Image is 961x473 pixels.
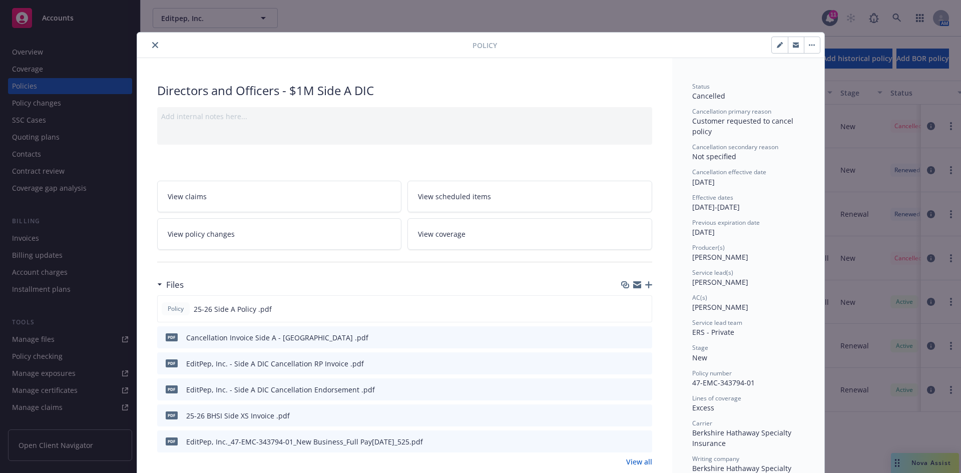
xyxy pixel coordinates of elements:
span: AC(s) [692,293,707,302]
button: preview file [639,332,648,343]
span: pdf [166,385,178,393]
span: Stage [692,343,708,352]
div: EditPep, Inc. - Side A DIC Cancellation RP Invoice .pdf [186,358,364,369]
a: View coverage [407,218,652,250]
span: [PERSON_NAME] [692,277,748,287]
span: Policy [166,304,186,313]
span: Customer requested to cancel policy [692,116,795,136]
span: [DATE] [692,227,715,237]
div: Files [157,278,184,291]
div: Excess [692,402,804,413]
button: close [149,39,161,51]
a: View scheduled items [407,181,652,212]
span: pdf [166,411,178,419]
span: Previous expiration date [692,218,760,227]
span: pdf [166,359,178,367]
button: preview file [639,358,648,369]
span: Service lead(s) [692,268,733,277]
span: Lines of coverage [692,394,741,402]
button: download file [623,358,631,369]
span: [PERSON_NAME] [692,252,748,262]
span: Berkshire Hathaway Specialty Insurance [692,428,793,448]
a: View claims [157,181,402,212]
span: Producer(s) [692,243,725,252]
span: View policy changes [168,229,235,239]
div: EditPep, Inc._47-EMC-343794-01_New Business_Full Pay[DATE]_525.pdf [186,436,423,447]
button: download file [623,384,631,395]
span: Effective dates [692,193,733,202]
button: preview file [639,410,648,421]
div: 25-26 BHSI Side XS Invoice .pdf [186,410,290,421]
span: Not specified [692,152,736,161]
span: Cancellation secondary reason [692,143,778,151]
span: 25-26 Side A Policy .pdf [194,304,272,314]
span: Service lead team [692,318,742,327]
div: EditPep, Inc. - Side A DIC Cancellation Endorsement .pdf [186,384,375,395]
div: Cancellation Invoice Side A - [GEOGRAPHIC_DATA] .pdf [186,332,368,343]
span: Carrier [692,419,712,427]
span: View scheduled items [418,191,491,202]
button: preview file [639,436,648,447]
span: View claims [168,191,207,202]
span: ERS - Private [692,327,734,337]
button: download file [623,436,631,447]
div: [DATE] - [DATE] [692,193,804,212]
button: preview file [639,384,648,395]
span: 47-EMC-343794-01 [692,378,755,387]
span: [DATE] [692,177,715,187]
span: Cancellation primary reason [692,107,771,116]
span: Cancellation effective date [692,168,766,176]
span: View coverage [418,229,465,239]
span: New [692,353,707,362]
button: download file [623,332,631,343]
div: Directors and Officers - $1M Side A DIC [157,82,652,99]
a: View policy changes [157,218,402,250]
span: [PERSON_NAME] [692,302,748,312]
span: Cancelled [692,91,725,101]
button: download file [623,410,631,421]
button: download file [623,304,631,314]
h3: Files [166,278,184,291]
span: Status [692,82,710,91]
span: pdf [166,333,178,341]
a: View all [626,456,652,467]
span: Policy number [692,369,732,377]
div: Add internal notes here... [161,111,648,122]
span: pdf [166,437,178,445]
button: preview file [639,304,648,314]
span: Policy [472,40,497,51]
span: Writing company [692,454,739,463]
